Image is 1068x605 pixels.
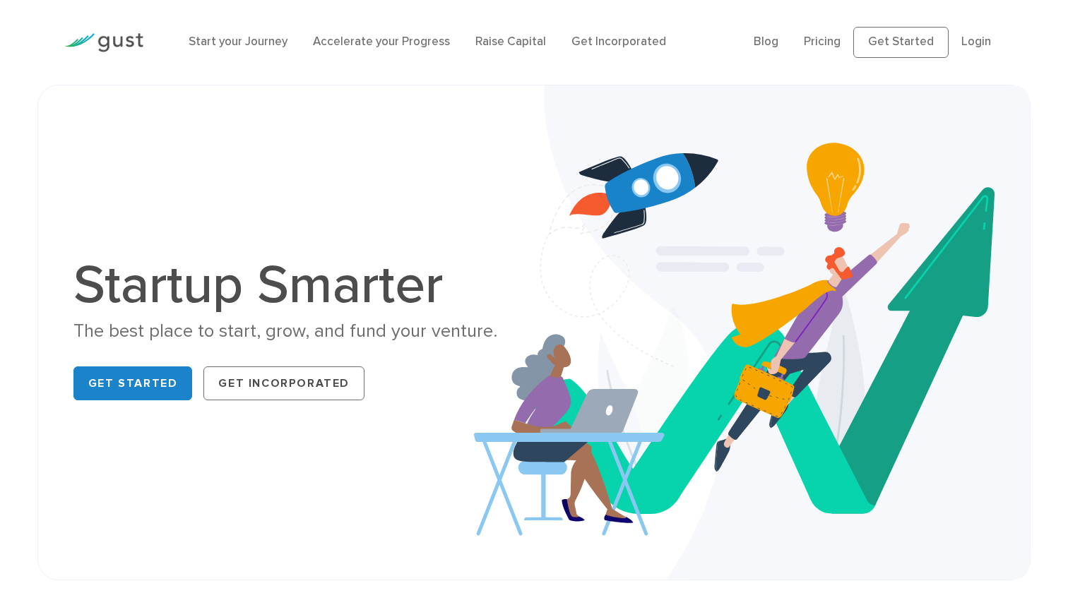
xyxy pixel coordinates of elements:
img: Gust Logo [64,33,143,52]
a: Get Started [853,27,949,58]
h1: Startup Smarter [73,258,523,312]
a: Start your Journey [189,35,287,49]
div: The best place to start, grow, and fund your venture. [73,319,523,344]
a: Get Incorporated [203,366,364,400]
a: Get Incorporated [571,35,666,49]
img: Startup Smarter Hero [474,85,1030,580]
a: Blog [754,35,778,49]
a: Raise Capital [475,35,546,49]
a: Login [961,35,991,49]
a: Pricing [804,35,841,49]
a: Get Started [73,366,193,400]
a: Accelerate your Progress [313,35,450,49]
